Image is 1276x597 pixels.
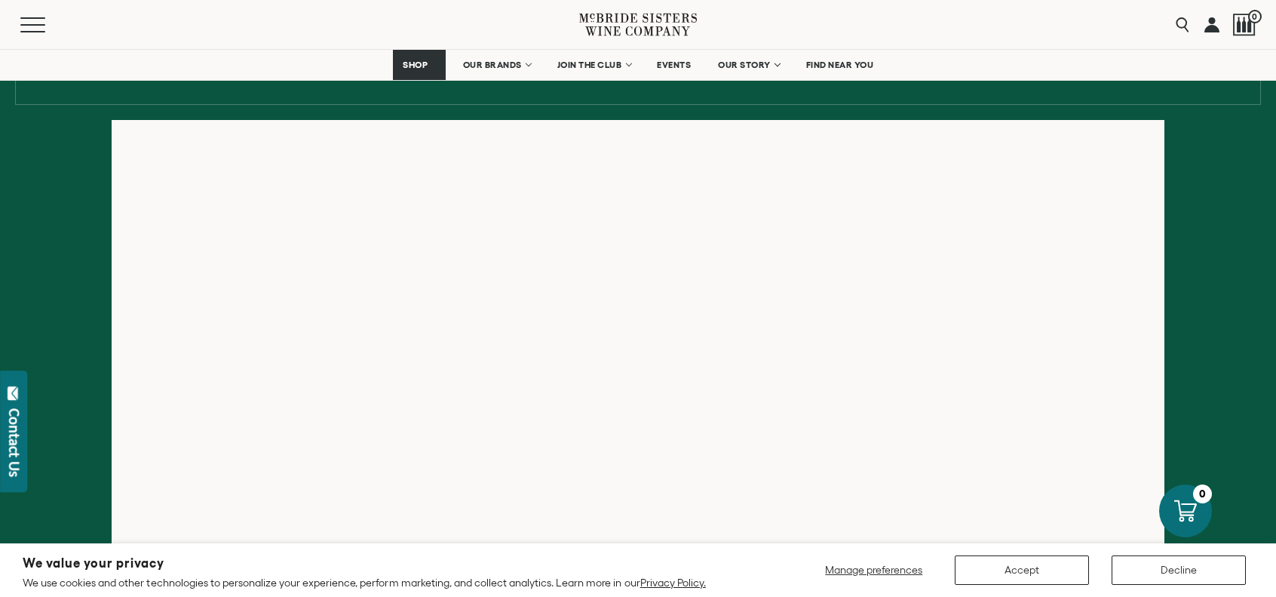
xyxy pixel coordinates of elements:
[463,60,522,70] span: OUR BRANDS
[955,555,1089,585] button: Accept
[23,557,706,570] h2: We value your privacy
[557,60,622,70] span: JOIN THE CLUB
[647,50,701,80] a: EVENTS
[657,60,691,70] span: EVENTS
[7,408,22,477] div: Contact Us
[23,576,706,589] p: We use cookies and other technologies to personalize your experience, perform marketing, and coll...
[112,119,1164,591] iframe: Store Locator
[453,50,540,80] a: OUR BRANDS
[816,555,932,585] button: Manage preferences
[1112,555,1246,585] button: Decline
[708,50,789,80] a: OUR STORY
[1248,10,1262,23] span: 0
[640,577,706,589] a: Privacy Policy.
[806,60,874,70] span: FIND NEAR YOU
[1193,485,1212,503] div: 0
[825,564,922,576] span: Manage preferences
[796,50,884,80] a: FIND NEAR YOU
[718,60,771,70] span: OUR STORY
[20,17,75,32] button: Mobile Menu Trigger
[393,50,446,80] a: SHOP
[548,50,640,80] a: JOIN THE CLUB
[403,60,428,70] span: SHOP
